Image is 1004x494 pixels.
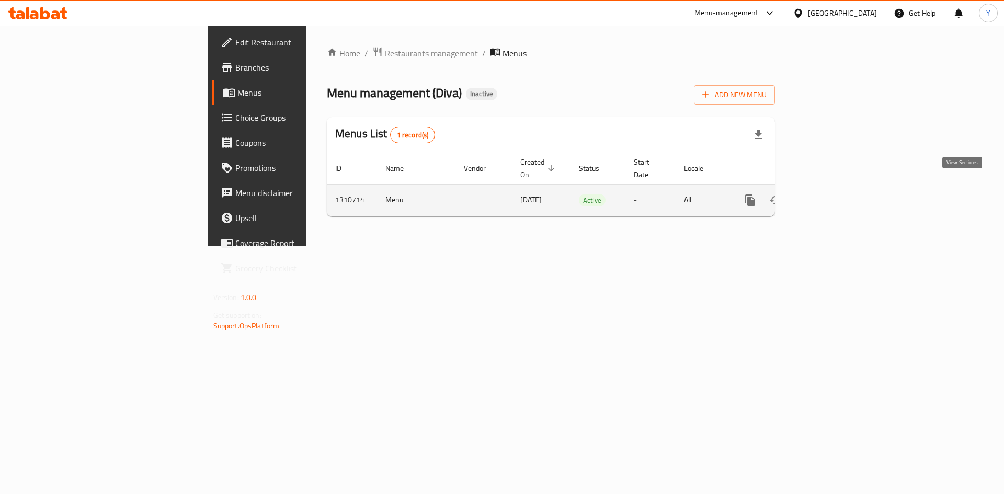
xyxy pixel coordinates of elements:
[235,187,368,199] span: Menu disclaimer
[212,155,376,180] a: Promotions
[235,212,368,224] span: Upsell
[235,237,368,249] span: Coverage Report
[241,291,257,304] span: 1.0.0
[729,153,847,185] th: Actions
[235,162,368,174] span: Promotions
[746,122,771,147] div: Export file
[213,308,261,322] span: Get support on:
[579,194,606,206] span: Active
[335,126,435,143] h2: Menus List
[694,7,759,19] div: Menu-management
[212,80,376,105] a: Menus
[237,86,368,99] span: Menus
[327,47,775,60] nav: breadcrumb
[213,291,239,304] span: Version:
[235,36,368,49] span: Edit Restaurant
[482,47,486,60] li: /
[327,153,847,216] table: enhanced table
[372,47,478,60] a: Restaurants management
[212,30,376,55] a: Edit Restaurant
[391,130,435,140] span: 1 record(s)
[212,130,376,155] a: Coupons
[235,111,368,124] span: Choice Groups
[335,162,355,175] span: ID
[808,7,877,19] div: [GEOGRAPHIC_DATA]
[213,319,280,332] a: Support.OpsPlatform
[466,89,497,98] span: Inactive
[986,7,990,19] span: Y
[377,184,455,216] td: Menu
[466,88,497,100] div: Inactive
[763,188,788,213] button: Change Status
[702,88,767,101] span: Add New Menu
[520,156,558,181] span: Created On
[327,81,462,105] span: Menu management ( Diva )
[385,162,417,175] span: Name
[390,127,436,143] div: Total records count
[625,184,676,216] td: -
[520,193,542,206] span: [DATE]
[738,188,763,213] button: more
[212,256,376,281] a: Grocery Checklist
[212,55,376,80] a: Branches
[235,136,368,149] span: Coupons
[212,180,376,205] a: Menu disclaimer
[503,47,527,60] span: Menus
[235,61,368,74] span: Branches
[464,162,499,175] span: Vendor
[684,162,717,175] span: Locale
[634,156,663,181] span: Start Date
[579,162,613,175] span: Status
[694,85,775,105] button: Add New Menu
[385,47,478,60] span: Restaurants management
[235,262,368,274] span: Grocery Checklist
[212,105,376,130] a: Choice Groups
[212,231,376,256] a: Coverage Report
[212,205,376,231] a: Upsell
[676,184,729,216] td: All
